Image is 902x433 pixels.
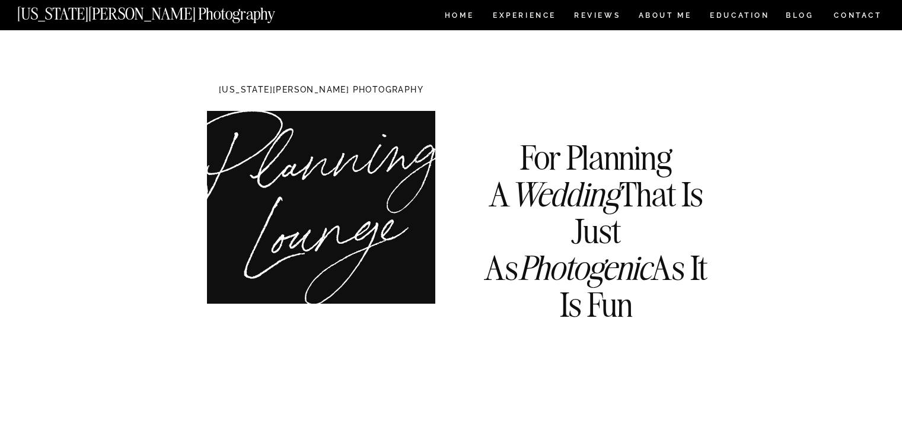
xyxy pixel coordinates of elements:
a: BLOG [786,12,814,22]
i: Wedding [510,173,619,215]
a: Experience [493,12,555,22]
h3: For Planning A That Is Just As As It Is Fun [472,139,721,275]
a: CONTACT [833,9,882,22]
h1: [US_STATE][PERSON_NAME] PHOTOGRAPHY [200,85,443,97]
a: [US_STATE][PERSON_NAME] Photography [17,6,315,16]
a: HOME [442,12,476,22]
a: EDUCATION [709,12,771,22]
a: ABOUT ME [638,12,692,22]
i: Photogenic [518,247,651,289]
a: REVIEWS [574,12,619,22]
h1: Planning Lounge [194,127,456,260]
